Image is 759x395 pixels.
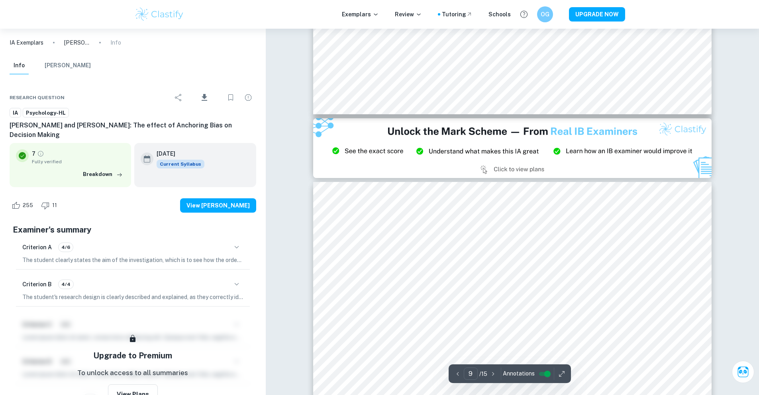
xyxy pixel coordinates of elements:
[540,10,549,19] h6: OG
[503,370,535,378] span: Annotations
[157,160,204,168] div: This exemplar is based on the current syllabus. Feel free to refer to it for inspiration/ideas wh...
[93,350,172,362] h5: Upgrade to Premium
[157,160,204,168] span: Current Syllabus
[23,109,69,117] span: Psychology-HL
[13,224,253,236] h5: Examiner's summary
[81,168,125,180] button: Breakdown
[10,94,65,101] span: Research question
[517,8,531,21] button: Help and Feedback
[134,6,185,22] img: Clastify logo
[442,10,473,19] a: Tutoring
[32,158,125,165] span: Fully verified
[171,90,186,106] div: Share
[59,281,73,288] span: 4/4
[342,10,379,19] p: Exemplars
[39,199,61,212] div: Dislike
[569,7,625,22] button: UPGRADE NOW
[77,368,188,378] p: To unlock access to all summaries
[37,150,44,157] a: Grade fully verified
[10,199,37,212] div: Like
[157,149,198,158] h6: [DATE]
[10,109,21,117] span: IA
[313,118,712,178] img: Ad
[240,90,256,106] div: Report issue
[48,201,61,209] span: 11
[22,243,52,252] h6: Criterion A
[45,57,91,74] button: [PERSON_NAME]
[732,361,754,383] button: Ask Clai
[110,38,121,47] p: Info
[395,10,422,19] p: Review
[10,108,21,118] a: IA
[10,121,256,140] h6: [PERSON_NAME] and [PERSON_NAME]: The effect of Anchoring Bias on Decision Making
[10,38,43,47] a: IA Exemplars
[18,201,37,209] span: 255
[22,293,243,301] p: The student's research design is clearly described and explained, as they correctly identify it a...
[180,198,256,213] button: View [PERSON_NAME]
[32,149,35,158] p: 7
[479,370,487,378] p: / 15
[22,256,243,264] p: The student clearly states the aim of the investigation, which is to see how the order of numbers...
[22,280,52,289] h6: Criterion B
[59,244,73,251] span: 4/6
[188,87,221,108] div: Download
[23,108,69,118] a: Psychology-HL
[537,6,553,22] button: OG
[10,57,29,74] button: Info
[488,10,511,19] a: Schools
[223,90,239,106] div: Bookmark
[64,38,90,47] p: [PERSON_NAME] and [PERSON_NAME]: The effect of Anchoring Bias on Decision Making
